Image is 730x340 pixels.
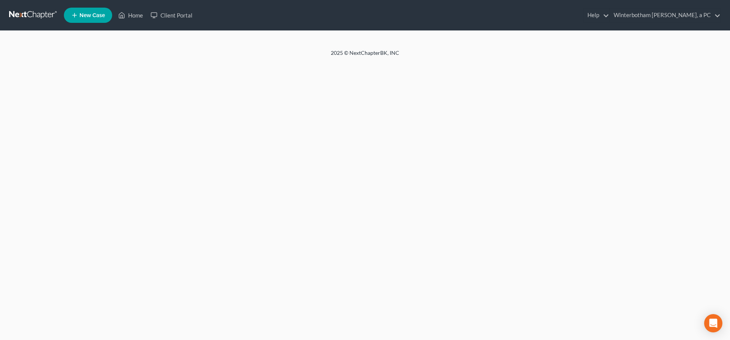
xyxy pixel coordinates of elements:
div: 2025 © NextChapterBK, INC [148,49,582,63]
a: Winterbotham [PERSON_NAME], a PC [610,8,720,22]
a: Client Portal [147,8,196,22]
div: Open Intercom Messenger [704,314,722,332]
new-legal-case-button: New Case [64,8,112,23]
a: Help [584,8,609,22]
a: Home [114,8,147,22]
